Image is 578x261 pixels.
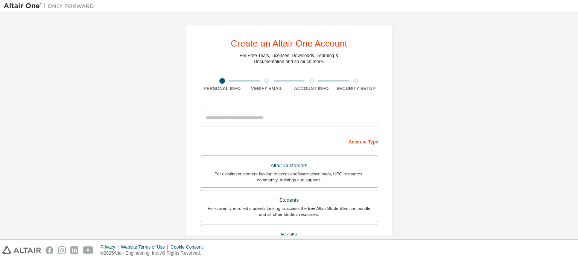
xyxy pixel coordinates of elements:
div: For currently enrolled students looking to access the free Altair Student Edition bundle and all ... [205,205,373,217]
div: Privacy [100,244,121,250]
div: Security Setup [334,86,379,92]
div: Create an Altair One Account [231,39,347,48]
div: Cookie Consent [170,244,207,250]
div: Website Terms of Use [121,244,170,250]
p: © 2025 Altair Engineering, Inc. All Rights Reserved. [100,250,207,256]
img: instagram.svg [58,246,66,254]
div: Verify Email [245,86,289,92]
img: facebook.svg [46,246,53,254]
div: Account Info [289,86,334,92]
div: Personal Info [200,86,245,92]
div: For existing customers looking to access software downloads, HPC resources, community, trainings ... [205,171,373,183]
div: Account Type [200,135,378,147]
div: Students [205,195,373,205]
div: Faculty [205,229,373,240]
img: altair_logo.svg [2,246,41,254]
img: Altair One [4,2,98,10]
img: linkedin.svg [70,246,78,254]
div: Altair Customers [205,160,373,171]
img: youtube.svg [83,246,94,254]
div: For Free Trials, Licenses, Downloads, Learning & Documentation and so much more. [240,53,339,65]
